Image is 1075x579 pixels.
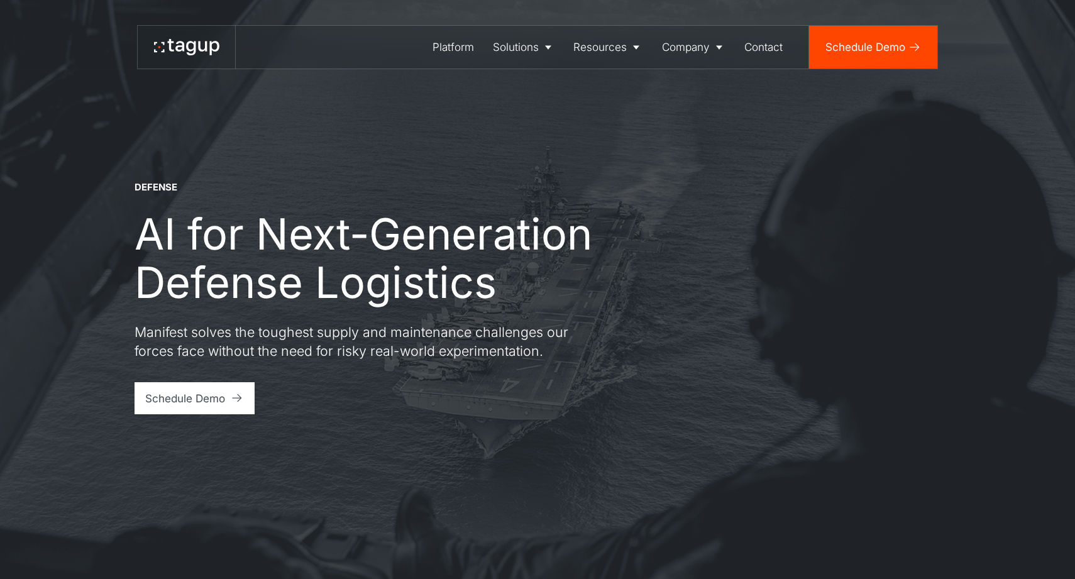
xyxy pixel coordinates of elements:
div: Solutions [493,39,539,55]
div: Resources [573,39,627,55]
div: Company [662,39,710,55]
a: Contact [736,26,793,69]
a: Company [653,26,736,69]
a: Platform [423,26,483,69]
a: Resources [564,26,653,69]
a: Schedule Demo [135,382,255,414]
div: Platform [433,39,474,55]
div: Schedule Demo [145,390,225,407]
a: Schedule Demo [809,26,937,69]
div: DEFENSE [135,181,177,194]
div: Schedule Demo [825,39,905,55]
a: Solutions [483,26,565,69]
p: Manifest solves the toughest supply and maintenance challenges our forces face without the need f... [135,323,587,361]
h1: AI for Next-Generation Defense Logistics [135,210,663,307]
div: Contact [744,39,783,55]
